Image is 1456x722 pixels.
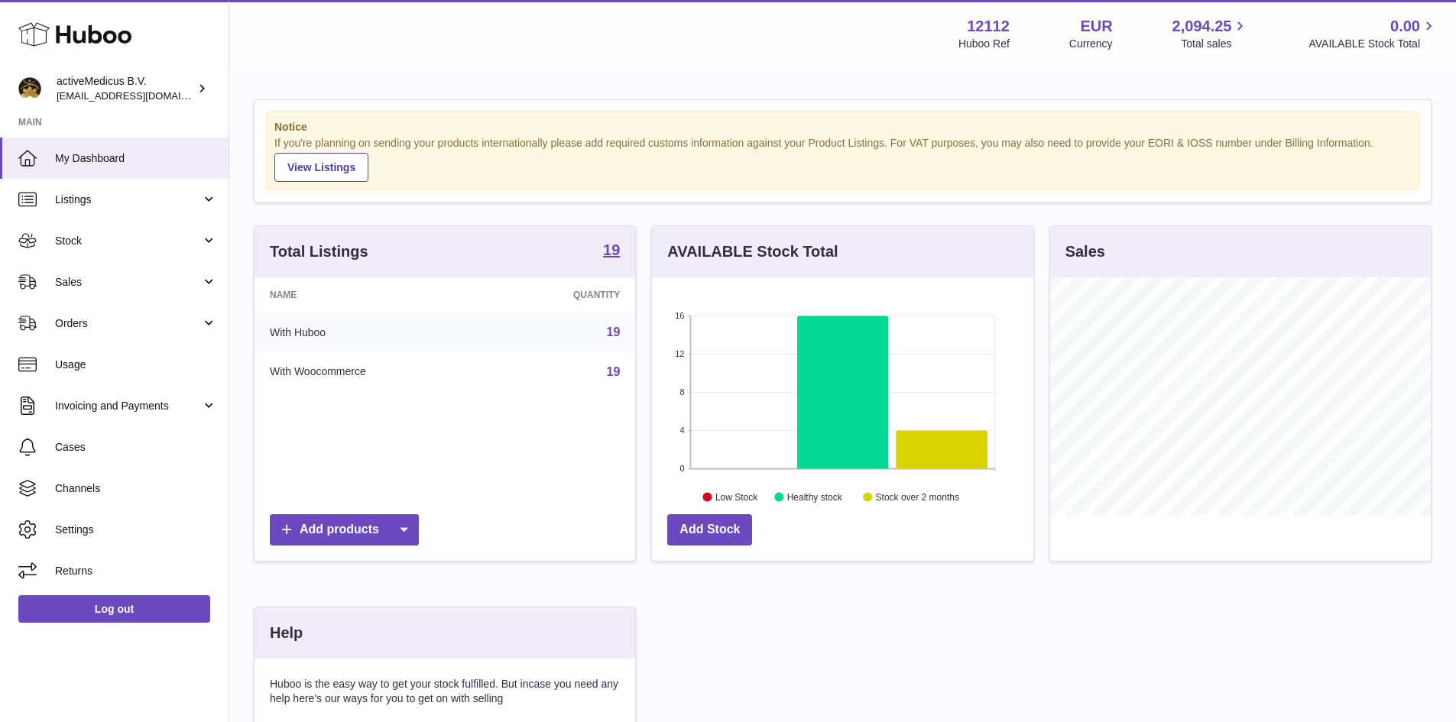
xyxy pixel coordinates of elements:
[55,481,217,496] span: Channels
[1172,16,1232,37] span: 2,094.25
[55,193,201,207] span: Listings
[255,312,491,352] td: With Huboo
[270,677,620,706] p: Huboo is the easy way to get your stock fulfilled. But incase you need any help here's our ways f...
[667,241,838,262] h3: AVAILABLE Stock Total
[55,523,217,537] span: Settings
[603,242,620,257] strong: 19
[715,491,758,502] text: Low Stock
[680,426,685,435] text: 4
[55,275,201,290] span: Sales
[680,387,685,397] text: 8
[967,16,1010,37] strong: 12112
[270,623,303,643] h3: Help
[274,153,368,182] a: View Listings
[1181,37,1249,51] span: Total sales
[1080,16,1112,37] strong: EUR
[55,316,201,331] span: Orders
[667,514,752,546] a: Add Stock
[1172,16,1250,51] a: 2,094.25 Total sales
[958,37,1010,51] div: Huboo Ref
[57,74,194,103] div: activeMedicus B.V.
[274,120,1411,134] strong: Notice
[1390,16,1420,37] span: 0.00
[787,491,843,502] text: Healthy stock
[55,440,217,455] span: Cases
[55,399,201,413] span: Invoicing and Payments
[270,241,368,262] h3: Total Listings
[1065,241,1105,262] h3: Sales
[270,514,419,546] a: Add products
[607,325,621,338] a: 19
[255,352,491,392] td: With Woocommerce
[55,564,217,578] span: Returns
[676,349,685,358] text: 12
[491,277,635,312] th: Quantity
[18,77,41,100] img: internalAdmin-12112@internal.huboo.com
[55,151,217,166] span: My Dashboard
[680,464,685,473] text: 0
[876,491,959,502] text: Stock over 2 months
[255,277,491,312] th: Name
[1308,16,1438,51] a: 0.00 AVAILABLE Stock Total
[603,242,620,261] a: 19
[18,595,210,623] a: Log out
[1308,37,1438,51] span: AVAILABLE Stock Total
[55,234,201,248] span: Stock
[1069,37,1113,51] div: Currency
[57,89,225,102] span: [EMAIL_ADDRESS][DOMAIN_NAME]
[607,365,621,378] a: 19
[676,311,685,320] text: 16
[55,358,217,372] span: Usage
[274,136,1411,182] div: If you're planning on sending your products internationally please add required customs informati...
